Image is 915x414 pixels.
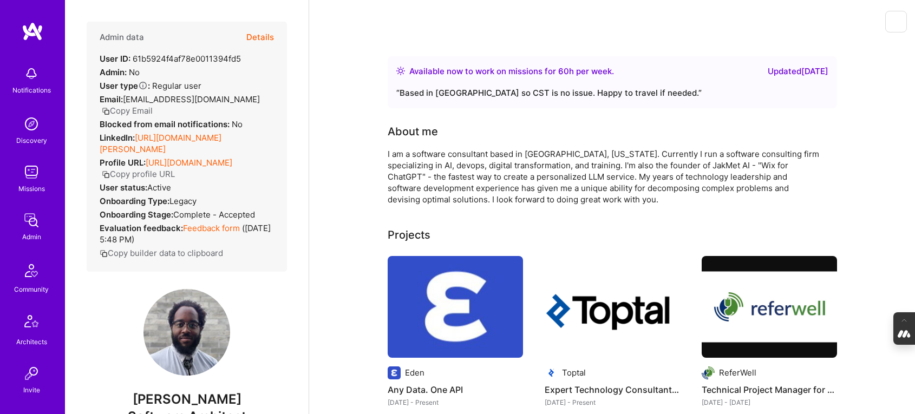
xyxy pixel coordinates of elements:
[558,66,569,76] span: 60
[21,161,42,183] img: teamwork
[183,223,240,233] a: Feedback form
[719,367,756,378] div: ReferWell
[388,397,523,408] div: [DATE] - Present
[100,119,232,129] strong: Blocked from email notifications:
[138,81,148,90] i: Help
[100,32,144,42] h4: Admin data
[388,383,523,397] h4: Any Data. One API
[545,366,558,379] img: Company logo
[100,54,130,64] strong: User ID:
[545,397,680,408] div: [DATE] - Present
[22,231,41,242] div: Admin
[100,247,223,259] button: Copy builder data to clipboard
[102,168,175,180] button: Copy profile URL
[246,22,274,53] button: Details
[123,94,260,104] span: [EMAIL_ADDRESS][DOMAIN_NAME]
[100,119,243,130] div: No
[100,80,201,91] div: Regular user
[23,384,40,396] div: Invite
[100,249,108,258] i: icon Copy
[100,67,140,78] div: No
[388,227,430,243] div: Projects
[388,256,523,358] img: Any Data. One API
[100,94,123,104] strong: Email:
[169,196,197,206] span: legacy
[545,256,680,358] img: Expert Technology Consultant at TopTal
[21,113,42,135] img: discovery
[16,135,47,146] div: Discovery
[147,182,171,193] span: Active
[100,67,127,77] strong: Admin:
[388,123,438,140] div: About me
[102,170,110,179] i: icon Copy
[100,182,147,193] strong: User status:
[21,209,42,231] img: admin teamwork
[21,63,42,84] img: bell
[100,81,150,91] strong: User type :
[100,196,169,206] strong: Onboarding Type:
[100,223,183,233] strong: Evaluation feedback:
[18,183,45,194] div: Missions
[388,148,821,205] div: I am a software consultant based in [GEOGRAPHIC_DATA], [US_STATE]. Currently I run a software con...
[100,222,274,245] div: ( [DATE] 5:48 PM )
[22,22,43,41] img: logo
[102,105,153,116] button: Copy Email
[146,157,232,168] a: [URL][DOMAIN_NAME]
[768,65,828,78] div: Updated [DATE]
[405,367,424,378] div: Eden
[173,209,255,220] span: Complete - Accepted
[388,366,401,379] img: Company logo
[100,53,241,64] div: 61b5924f4af78e0011394fd5
[16,336,47,347] div: Architects
[562,367,586,378] div: Toptal
[100,133,135,143] strong: LinkedIn:
[545,383,680,397] h4: Expert Technology Consultant at [GEOGRAPHIC_DATA]
[18,258,44,284] img: Community
[100,209,173,220] strong: Onboarding Stage:
[702,397,837,408] div: [DATE] - [DATE]
[87,391,287,408] span: [PERSON_NAME]
[12,84,51,96] div: Notifications
[396,67,405,75] img: Availability
[396,87,828,100] div: “ Based in [GEOGRAPHIC_DATA] so CST is no issue. Happy to travel if needed. ”
[100,157,146,168] strong: Profile URL:
[702,256,837,358] img: Technical Project Manager for Referwell
[102,107,110,115] i: icon Copy
[409,65,614,78] div: Available now to work on missions for h per week .
[21,363,42,384] img: Invite
[143,289,230,376] img: User Avatar
[702,366,715,379] img: Company logo
[18,310,44,336] img: Architects
[14,284,49,295] div: Community
[100,133,221,154] a: [URL][DOMAIN_NAME][PERSON_NAME]
[702,383,837,397] h4: Technical Project Manager for Referwell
